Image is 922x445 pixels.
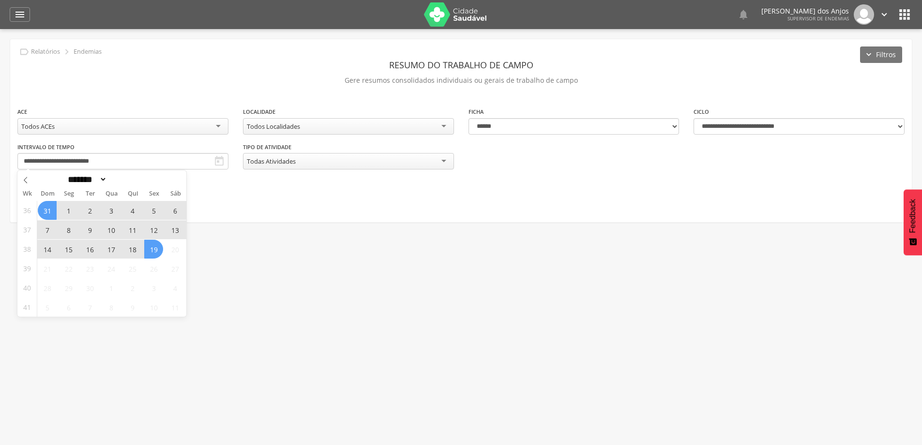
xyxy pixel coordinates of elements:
[37,191,58,197] span: Dom
[860,46,902,63] button: Filtros
[102,201,121,220] span: Setembro 3, 2025
[80,220,99,239] span: Setembro 9, 2025
[74,48,102,56] p: Endemias
[144,240,163,259] span: Setembro 19, 2025
[213,155,225,167] i: 
[102,259,121,278] span: Setembro 24, 2025
[107,174,139,184] input: Year
[123,259,142,278] span: Setembro 25, 2025
[38,278,57,297] span: Setembro 28, 2025
[23,240,31,259] span: 38
[787,15,849,22] span: Supervisor de Endemias
[166,298,184,317] span: Outubro 11, 2025
[80,201,99,220] span: Setembro 2, 2025
[38,201,57,220] span: Agosto 31, 2025
[123,298,142,317] span: Outubro 9, 2025
[59,278,78,297] span: Setembro 29, 2025
[23,278,31,297] span: 40
[17,74,905,87] p: Gere resumos consolidados individuais ou gerais de trabalho de campo
[144,191,165,197] span: Sex
[761,8,849,15] p: [PERSON_NAME] dos Anjos
[38,259,57,278] span: Setembro 21, 2025
[738,4,749,25] a: 
[23,201,31,220] span: 36
[144,201,163,220] span: Setembro 5, 2025
[247,122,300,131] div: Todos Localidades
[61,46,72,57] i: 
[166,201,184,220] span: Setembro 6, 2025
[21,122,55,131] div: Todos ACEs
[166,278,184,297] span: Outubro 4, 2025
[59,259,78,278] span: Setembro 22, 2025
[80,259,99,278] span: Setembro 23, 2025
[243,108,275,116] label: Localidade
[17,108,27,116] label: ACE
[144,220,163,239] span: Setembro 12, 2025
[38,220,57,239] span: Setembro 7, 2025
[10,7,30,22] a: 
[17,56,905,74] header: Resumo do Trabalho de Campo
[144,259,163,278] span: Setembro 26, 2025
[102,220,121,239] span: Setembro 10, 2025
[19,46,30,57] i: 
[879,9,890,20] i: 
[122,191,144,197] span: Qui
[904,189,922,255] button: Feedback - Mostrar pesquisa
[59,220,78,239] span: Setembro 8, 2025
[17,187,37,200] span: Wk
[80,298,99,317] span: Outubro 7, 2025
[101,191,122,197] span: Qua
[17,143,75,151] label: Intervalo de Tempo
[102,298,121,317] span: Outubro 8, 2025
[80,240,99,259] span: Setembro 16, 2025
[166,220,184,239] span: Setembro 13, 2025
[23,220,31,239] span: 37
[59,240,78,259] span: Setembro 15, 2025
[59,201,78,220] span: Setembro 1, 2025
[102,278,121,297] span: Outubro 1, 2025
[165,191,186,197] span: Sáb
[80,278,99,297] span: Setembro 30, 2025
[469,108,484,116] label: Ficha
[58,191,79,197] span: Seg
[243,143,291,151] label: Tipo de Atividade
[31,48,60,56] p: Relatórios
[38,240,57,259] span: Setembro 14, 2025
[65,174,107,184] select: Month
[144,278,163,297] span: Outubro 3, 2025
[59,298,78,317] span: Outubro 6, 2025
[738,9,749,20] i: 
[123,240,142,259] span: Setembro 18, 2025
[123,278,142,297] span: Outubro 2, 2025
[79,191,101,197] span: Ter
[144,298,163,317] span: Outubro 10, 2025
[23,298,31,317] span: 41
[694,108,709,116] label: Ciclo
[908,199,917,233] span: Feedback
[897,7,912,22] i: 
[166,259,184,278] span: Setembro 27, 2025
[38,298,57,317] span: Outubro 5, 2025
[879,4,890,25] a: 
[23,259,31,278] span: 39
[14,9,26,20] i: 
[102,240,121,259] span: Setembro 17, 2025
[123,220,142,239] span: Setembro 11, 2025
[123,201,142,220] span: Setembro 4, 2025
[166,240,184,259] span: Setembro 20, 2025
[247,157,296,166] div: Todas Atividades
